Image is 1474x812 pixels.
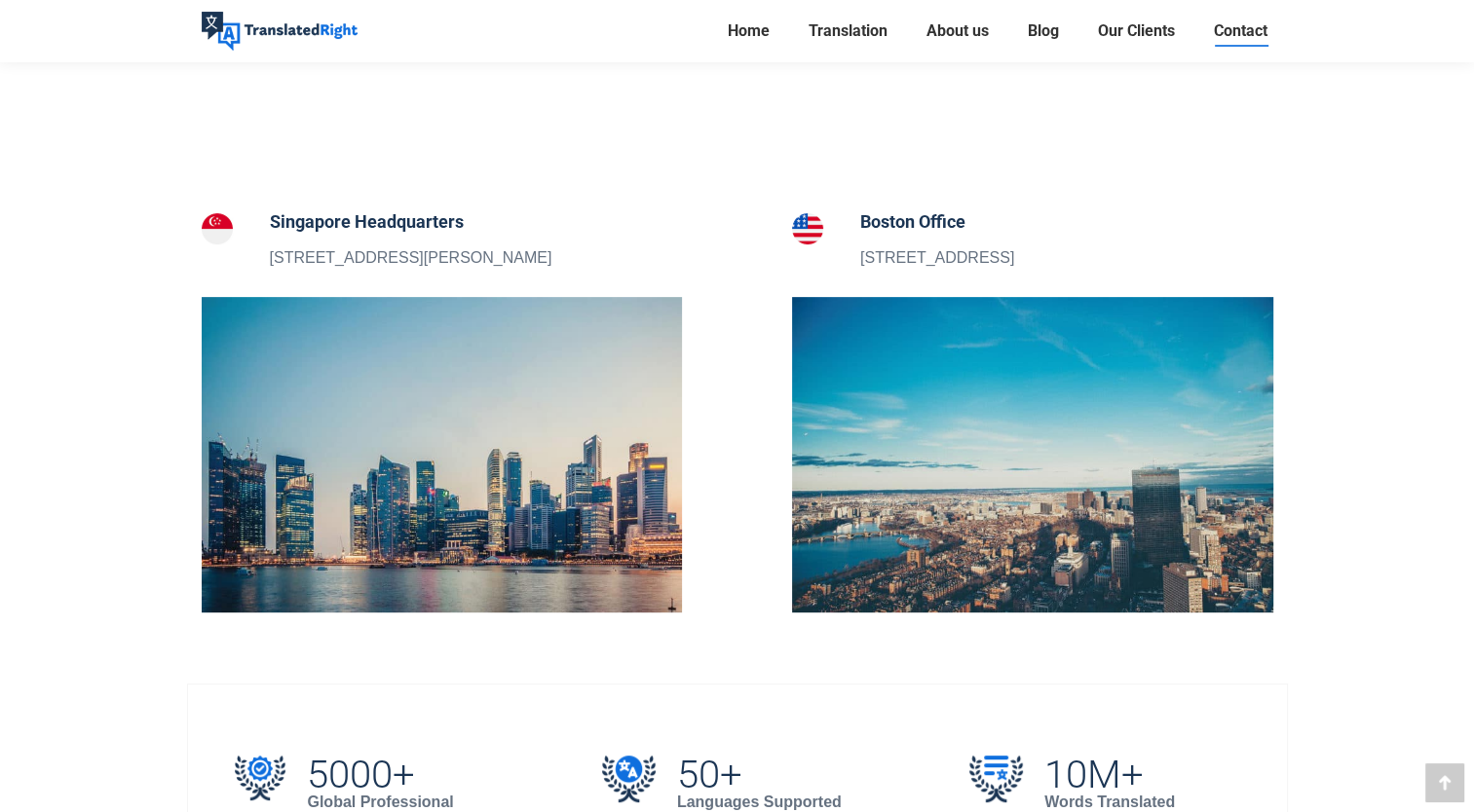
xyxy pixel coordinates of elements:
a: Contact [1208,18,1273,45]
h5: Singapore Headquarters [270,208,552,236]
img: 10M+ [969,756,1023,802]
span: Home [728,21,770,41]
h2: 50+ [677,760,842,790]
img: 50+ [602,756,656,802]
a: About us [921,18,995,45]
span: About us [926,21,989,41]
img: Translated Right [202,12,358,51]
a: Blog [1022,18,1065,45]
span: Our Clients [1098,21,1175,41]
h2: 5000+ [307,760,504,790]
strong: Words Translated [1044,794,1175,810]
h5: Boston Office [860,208,1014,236]
span: Translation [809,21,888,41]
img: Singapore Headquarters [202,213,233,244]
span: Blog [1028,21,1059,41]
img: 5000+ [235,756,286,800]
p: [STREET_ADDRESS] [860,245,1014,271]
img: Contact our Singapore Translation Headquarters Office [202,297,683,612]
h2: 10M+ [1044,760,1175,790]
a: Our Clients [1092,18,1181,45]
strong: Languages Supported [677,794,842,810]
img: Boston Office [792,213,823,244]
span: Contact [1214,21,1267,41]
a: Home [722,18,775,45]
img: Contact our Boston translation branch office [792,297,1273,612]
p: [STREET_ADDRESS][PERSON_NAME] [270,245,552,271]
a: Translation [803,18,893,45]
